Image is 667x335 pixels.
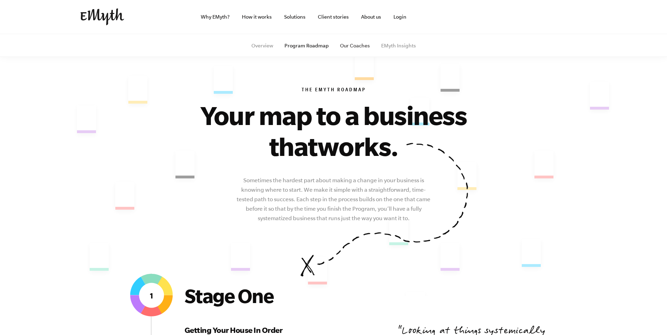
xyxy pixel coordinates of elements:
h2: Stage One [185,284,325,307]
iframe: Chat Widget [632,301,667,335]
iframe: Embedded CTA [513,9,587,25]
img: EMyth [81,8,124,25]
iframe: Embedded CTA [436,9,509,25]
h6: The EMyth Roadmap [120,87,547,94]
a: Overview [251,43,273,48]
a: EMyth Insights [381,43,416,48]
a: Our Coaches [340,43,370,48]
span: works. [318,131,398,161]
a: Program Roadmap [284,43,329,48]
h1: Your map to a business that [179,100,488,162]
p: Sometimes the hardest part about making a change in your business is knowing where to start. We m... [236,176,432,223]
